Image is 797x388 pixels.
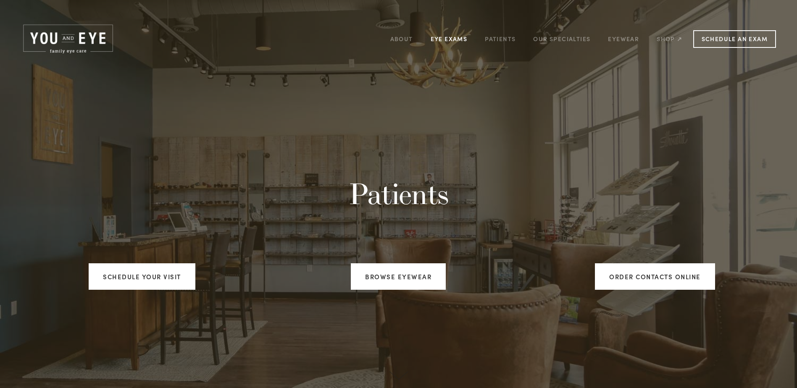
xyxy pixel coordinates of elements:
[608,32,639,45] a: Eyewear
[89,263,195,290] a: Schedule your visit
[351,263,446,290] a: Browse Eyewear
[168,177,629,211] h1: Patients
[657,32,682,45] a: Shop ↗
[595,263,715,290] a: ORDER CONTACTS ONLINE
[485,32,516,45] a: Patients
[21,23,115,55] img: Rochester, MN | You and Eye | Family Eye Care
[693,30,776,48] a: Schedule an Exam
[431,32,468,45] a: Eye Exams
[533,35,590,43] a: Our Specialties
[390,32,413,45] a: About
